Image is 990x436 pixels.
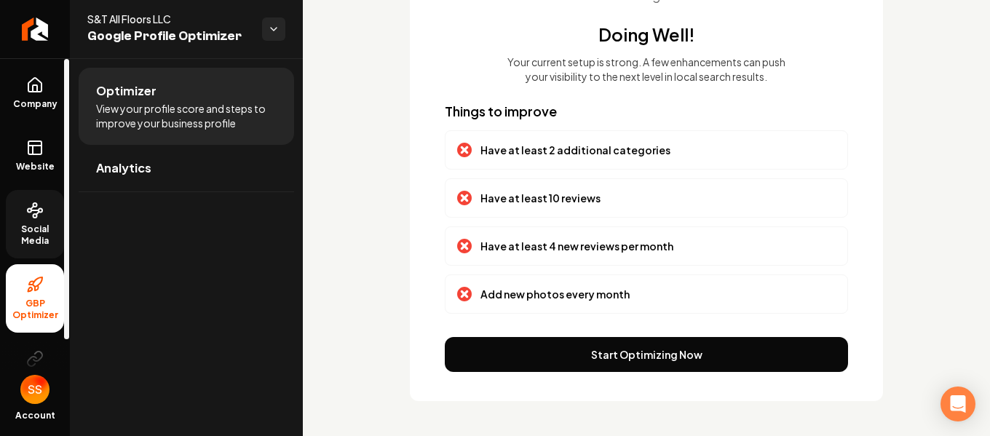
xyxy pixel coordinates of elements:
span: Things to improve [445,103,557,119]
p: Have at least 10 reviews [480,191,601,205]
span: GBP Optimizer [6,298,64,321]
button: Start Optimizing Now [445,337,848,372]
span: Social Media [6,223,64,247]
a: Website [6,127,64,184]
span: Google Profile Optimizer [87,26,250,47]
span: S&T All Floors LLC [87,12,250,26]
p: Your current setup is strong. A few enhancements can push your visibility to the next level in lo... [507,55,786,84]
button: Open user button [20,375,49,404]
p: Add new photos every month [480,287,630,301]
img: Steven Scott [20,375,49,404]
span: Analytics [96,159,151,177]
p: Have at least 2 additional categories [480,143,670,157]
a: Social Media [6,190,64,258]
a: Company [6,65,64,122]
span: Optimizer [96,82,157,100]
span: Company [7,98,63,110]
span: Website [10,161,60,173]
div: Open Intercom Messenger [940,387,975,421]
p: Have at least 4 new reviews per month [480,239,673,253]
img: Rebolt Logo [22,17,49,41]
span: Account [15,410,55,421]
a: Analytics [79,145,294,191]
span: View your profile score and steps to improve your business profile [96,101,277,130]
